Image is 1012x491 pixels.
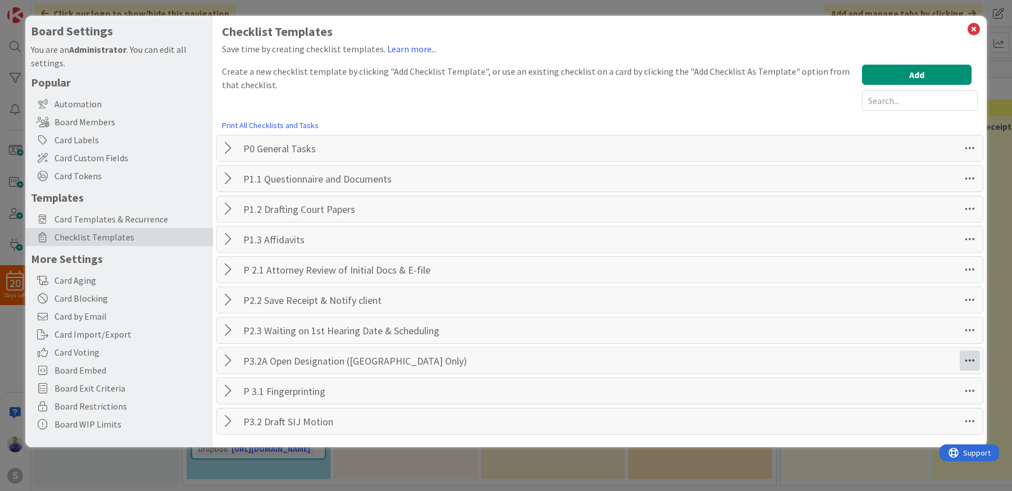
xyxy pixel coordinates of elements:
[239,351,492,371] input: Add Checklist...
[55,363,207,377] span: Board Embed
[239,169,492,189] input: Add Checklist...
[55,151,207,165] span: Card Custom Fields
[222,120,319,131] a: Print All Checklists and Tasks
[55,310,207,323] span: Card by Email
[387,43,437,54] a: Learn more...
[25,113,213,131] div: Board Members
[222,65,856,111] div: Create a new checklist template by clicking "Add Checklist Template", or use an existing checklis...
[31,43,207,70] div: You are an . You can edit all settings.
[55,212,207,226] span: Card Templates & Recurrence
[222,42,437,56] div: Save time by creating checklist templates.
[25,271,213,289] div: Card Aging
[31,190,207,204] h5: Templates
[55,230,207,244] span: Checklist Templates
[239,411,492,431] input: Add Checklist...
[55,345,207,359] span: Card Voting
[55,399,207,413] span: Board Restrictions
[862,90,978,111] input: Search...
[239,260,492,280] input: Add Checklist...
[31,75,207,89] h5: Popular
[25,289,213,307] div: Card Blocking
[239,381,492,401] input: Add Checklist...
[25,131,213,149] div: Card Labels
[24,2,51,15] span: Support
[239,320,492,340] input: Add Checklist...
[69,44,126,55] b: Administrator
[25,325,213,343] div: Card Import/Export
[55,169,207,183] span: Card Tokens
[31,24,207,38] h4: Board Settings
[862,65,972,85] button: Add
[55,381,207,395] span: Board Exit Criteria
[25,95,213,113] div: Automation
[239,290,492,310] input: Add Checklist...
[239,229,492,249] input: Add Checklist...
[239,199,492,219] input: Add Checklist...
[239,138,492,158] input: Add Checklist...
[222,25,978,39] h1: Checklist Templates
[25,415,213,433] div: Board WIP Limits
[31,252,207,266] h5: More Settings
